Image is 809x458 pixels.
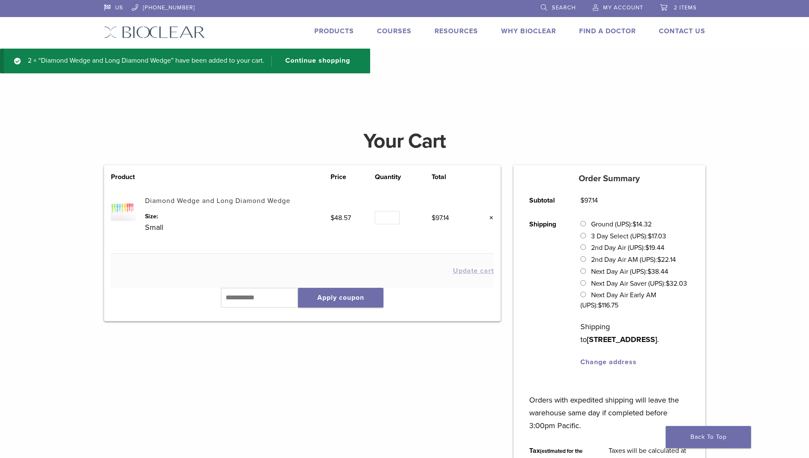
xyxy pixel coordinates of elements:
[591,220,652,229] label: Ground (UPS):
[647,267,668,276] bdi: 38.44
[580,320,689,346] p: Shipping to .
[331,214,351,222] bdi: 48.57
[591,279,687,288] label: Next Day Air Saver (UPS):
[483,212,494,223] a: Remove this item
[674,4,697,11] span: 2 items
[501,27,556,35] a: Why Bioclear
[579,27,636,35] a: Find A Doctor
[298,288,383,307] button: Apply coupon
[659,27,705,35] a: Contact Us
[648,232,652,241] span: $
[666,279,687,288] bdi: 32.03
[377,27,412,35] a: Courses
[580,358,637,366] a: Change address
[529,381,689,432] p: Orders with expedited shipping will leave the warehouse same day if completed before 3:00pm Pacific.
[331,214,334,222] span: $
[435,27,478,35] a: Resources
[432,214,449,222] bdi: 97.14
[657,255,676,264] bdi: 22.14
[591,267,668,276] label: Next Day Air (UPS):
[432,172,470,182] th: Total
[632,220,652,229] bdi: 14.32
[145,212,331,221] dt: Size:
[145,221,331,234] p: Small
[145,197,290,205] a: Diamond Wedge and Long Diamond Wedge
[331,172,375,182] th: Price
[520,188,571,212] th: Subtotal
[647,267,651,276] span: $
[645,243,664,252] bdi: 19.44
[591,255,676,264] label: 2nd Day Air AM (UPS):
[632,220,636,229] span: $
[271,55,357,67] a: Continue shopping
[666,426,751,448] a: Back To Top
[645,243,649,252] span: $
[580,196,584,205] span: $
[520,212,571,374] th: Shipping
[314,27,354,35] a: Products
[375,172,432,182] th: Quantity
[111,172,145,182] th: Product
[513,174,705,184] h5: Order Summary
[591,243,664,252] label: 2nd Day Air (UPS):
[580,291,656,310] label: Next Day Air Early AM (UPS):
[666,279,670,288] span: $
[552,4,576,11] span: Search
[580,196,598,205] bdi: 97.14
[648,232,666,241] bdi: 17.03
[591,232,666,241] label: 3 Day Select (UPS):
[598,301,602,310] span: $
[104,26,205,38] img: Bioclear
[111,196,136,221] img: Diamond Wedge and Long Diamond Wedge
[587,335,657,344] strong: [STREET_ADDRESS]
[98,131,712,151] h1: Your Cart
[453,267,494,274] button: Update cart
[657,255,661,264] span: $
[432,214,435,222] span: $
[603,4,643,11] span: My Account
[598,301,618,310] bdi: 116.75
